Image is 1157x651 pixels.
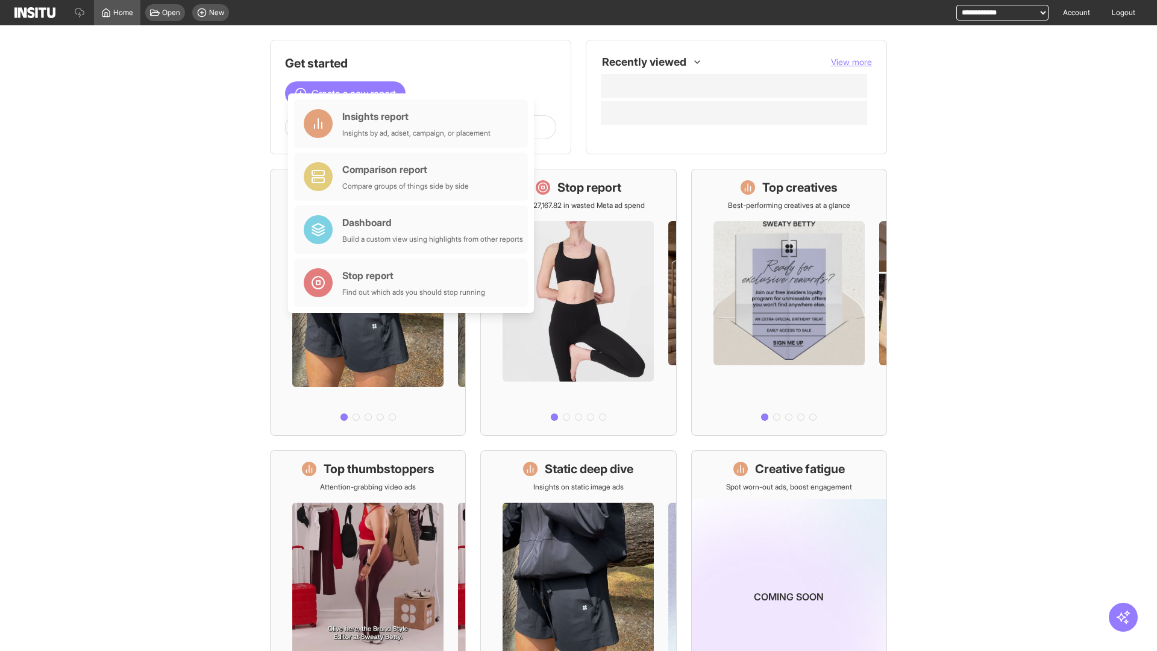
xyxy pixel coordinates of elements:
img: Logo [14,7,55,18]
span: New [209,8,224,17]
h1: Static deep dive [545,461,633,477]
div: Build a custom view using highlights from other reports [342,234,523,244]
h1: Stop report [557,179,621,196]
div: Comparison report [342,162,469,177]
span: Home [113,8,133,17]
div: Insights by ad, adset, campaign, or placement [342,128,491,138]
h1: Top creatives [762,179,838,196]
span: Open [162,8,180,17]
p: Best-performing creatives at a glance [728,201,850,210]
div: Insights report [342,109,491,124]
div: Compare groups of things side by side [342,181,469,191]
a: What's live nowSee all active ads instantly [270,169,466,436]
p: Save £27,167.82 in wasted Meta ad spend [512,201,645,210]
a: Stop reportSave £27,167.82 in wasted Meta ad spend [480,169,676,436]
div: Stop report [342,268,485,283]
h1: Top thumbstoppers [324,461,434,477]
div: Dashboard [342,215,523,230]
p: Attention-grabbing video ads [320,482,416,492]
span: Create a new report [312,86,396,101]
button: Create a new report [285,81,406,105]
button: View more [831,56,872,68]
span: View more [831,57,872,67]
p: Insights on static image ads [533,482,624,492]
a: Top creativesBest-performing creatives at a glance [691,169,887,436]
h1: Get started [285,55,556,72]
div: Find out which ads you should stop running [342,288,485,297]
